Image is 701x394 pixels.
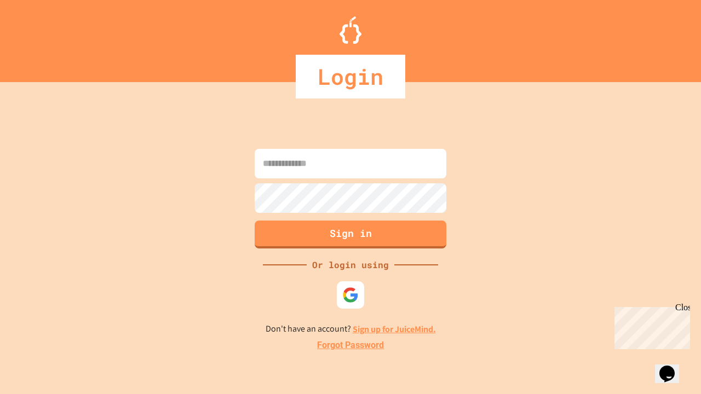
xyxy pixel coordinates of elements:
a: Forgot Password [317,339,384,352]
iframe: chat widget [610,303,690,349]
div: Login [296,55,405,99]
img: Logo.svg [340,16,361,44]
iframe: chat widget [655,350,690,383]
a: Sign up for JuiceMind. [353,323,436,335]
p: Don't have an account? [266,322,436,336]
img: google-icon.svg [342,287,359,303]
button: Sign in [255,221,446,248]
div: Or login using [307,258,394,271]
div: Chat with us now!Close [4,4,76,69]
